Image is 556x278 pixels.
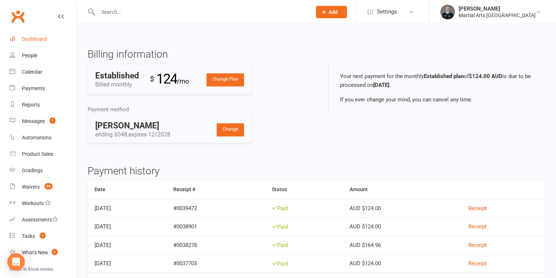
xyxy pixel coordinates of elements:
a: People [9,47,77,64]
b: $124.00 AUD [469,73,502,80]
a: Tasks 1 [9,228,77,244]
div: What's New [22,250,48,255]
td: [DATE] [88,236,167,254]
div: Established [95,72,139,80]
a: Dashboard [9,31,77,47]
th: Receipt # [167,180,265,199]
a: Receipt [468,205,487,212]
div: [PERSON_NAME] [95,121,233,130]
p: Your next payment for the monthly of is due to be processed on . [340,72,534,89]
button: Add [316,6,347,18]
div: Product Sales [22,151,53,157]
p: If you ever change your mind, you can cancel any time. [340,95,534,104]
a: Automations [9,130,77,146]
td: [DATE] [88,217,167,236]
span: 1 [40,232,46,239]
b: Established plan [424,73,464,80]
a: Change [217,123,244,136]
b: [DATE] [373,82,389,88]
a: Receipt [468,242,487,248]
span: 1 [50,117,55,124]
div: Open Intercom Messenger [7,253,25,271]
span: 54 [45,183,53,189]
div: Automations [22,135,51,140]
a: Gradings [9,162,77,179]
th: Status [265,180,343,199]
td: AUD $124.00 [343,199,462,217]
td: AUD $164.96 [343,236,462,254]
a: Change Plan [206,73,244,86]
span: Add [329,9,338,15]
td: [DATE] [88,199,167,217]
a: Payments [9,80,77,97]
td: #0038278 [167,236,265,254]
div: People [22,53,37,58]
td: #0037705 [167,254,265,273]
th: Date [88,180,167,199]
a: Receipt [468,260,487,267]
h3: Payment history [88,166,546,177]
td: Paid [265,254,343,273]
a: Clubworx [9,7,27,26]
div: Payment method [88,105,311,114]
a: Waivers 54 [9,179,77,195]
div: Waivers [22,184,40,190]
div: Tasks [22,233,35,239]
div: [PERSON_NAME] [459,5,536,12]
td: #0039472 [167,199,265,217]
div: Payments [22,85,45,91]
a: Workouts [9,195,77,212]
td: AUD $124.00 [343,254,462,273]
td: Paid [265,199,343,217]
h3: Billing information [88,49,311,60]
div: 124 [150,68,189,90]
div: Billed monthly [95,72,150,89]
td: #0038901 [167,217,265,236]
a: Assessments [9,212,77,228]
div: Assessments [22,217,58,223]
td: [DATE] [88,254,167,273]
div: Gradings [22,167,43,173]
a: Calendar [9,64,77,80]
input: Search... [96,7,306,17]
div: Workouts [22,200,44,206]
div: Reports [22,102,40,108]
div: Dashboard [22,36,47,42]
a: What's New1 [9,244,77,261]
td: Paid [265,236,343,254]
a: Messages 1 [9,113,77,130]
a: Receipt [468,223,487,230]
td: Paid [265,217,343,236]
span: 1 [52,249,58,255]
a: Product Sales [9,146,77,162]
span: /mo [177,77,189,85]
sup: $ [150,74,153,83]
span: Settings [377,4,397,20]
img: thumb_image1519078796.png [440,5,455,19]
div: Martial Arts [GEOGRAPHIC_DATA] [459,12,536,19]
td: AUD $124.00 [343,217,462,236]
span: ending 6048, [95,131,170,138]
div: Calendar [22,69,42,75]
a: Reports [9,97,77,113]
div: Messages [22,118,45,124]
span: expires 12/2028 [128,131,170,138]
th: Amount [343,180,462,199]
